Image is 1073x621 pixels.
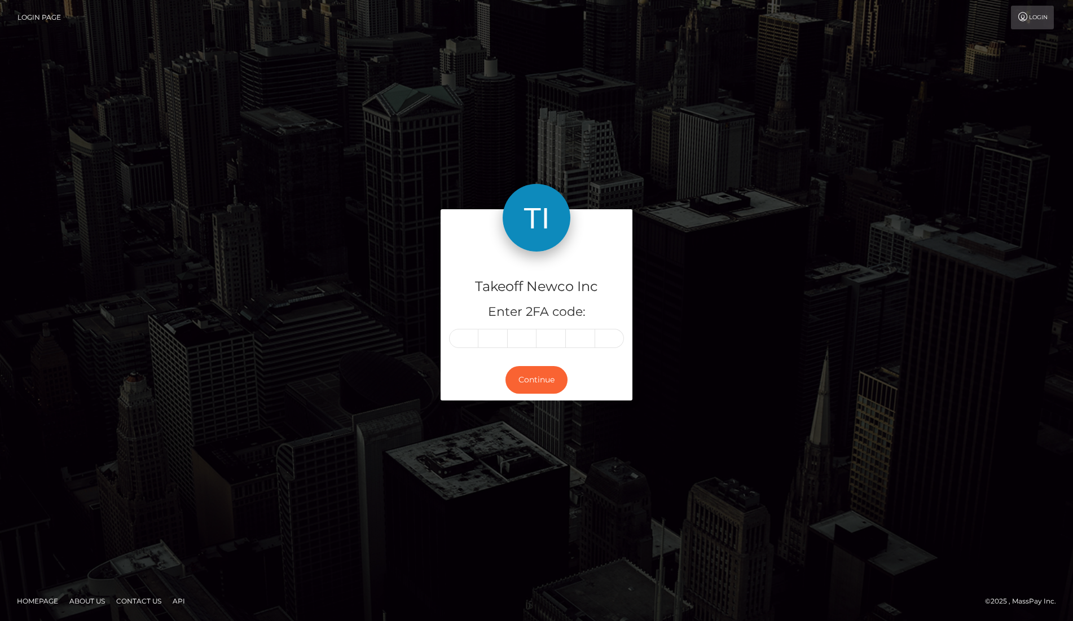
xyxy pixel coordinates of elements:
[985,595,1065,607] div: © 2025 , MassPay Inc.
[112,592,166,610] a: Contact Us
[505,366,568,394] button: Continue
[1011,6,1054,29] a: Login
[503,184,570,252] img: Takeoff Newco Inc
[449,303,624,321] h5: Enter 2FA code:
[168,592,190,610] a: API
[12,592,63,610] a: Homepage
[449,277,624,297] h4: Takeoff Newco Inc
[17,6,61,29] a: Login Page
[65,592,109,610] a: About Us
